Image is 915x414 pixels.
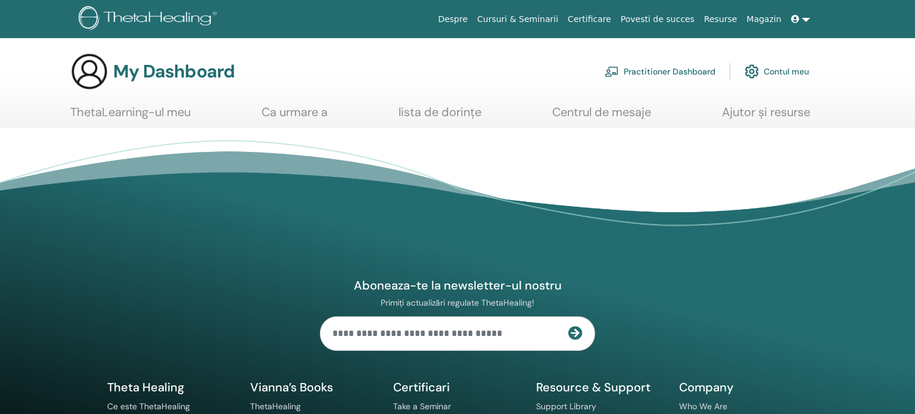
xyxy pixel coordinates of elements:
h3: My Dashboard [113,61,235,82]
a: Despre [433,8,472,30]
a: Resurse [699,8,742,30]
a: lista de dorințe [399,105,481,128]
h4: Aboneaza-te la newsletter-ul nostru [320,278,595,293]
a: ThetaLearning-ul meu [70,105,191,128]
a: Take a Seminar [393,401,451,412]
a: Ajutor și resurse [722,105,810,128]
h5: Certificari [393,379,522,395]
a: ThetaHealing [250,401,301,412]
h5: Company [679,379,808,395]
a: Ce este ThetaHealing [107,401,190,412]
a: Contul meu [745,58,809,85]
a: Centrul de mesaje [552,105,651,128]
a: Support Library [536,401,596,412]
h5: Resource & Support [536,379,665,395]
a: Practitioner Dashboard [605,58,715,85]
img: chalkboard-teacher.svg [605,66,619,77]
img: cog.svg [745,61,759,82]
a: Certificare [563,8,616,30]
a: Povesti de succes [616,8,699,30]
a: Magazin [742,8,786,30]
a: Ca urmare a [262,105,328,128]
img: generic-user-icon.jpg [70,52,108,91]
p: Primiți actualizări regulate ThetaHealing! [320,297,595,308]
a: Who We Are [679,401,727,412]
img: logo.png [79,6,221,33]
h5: Theta Healing [107,379,236,395]
h5: Vianna’s Books [250,379,379,395]
a: Cursuri & Seminarii [472,8,563,30]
